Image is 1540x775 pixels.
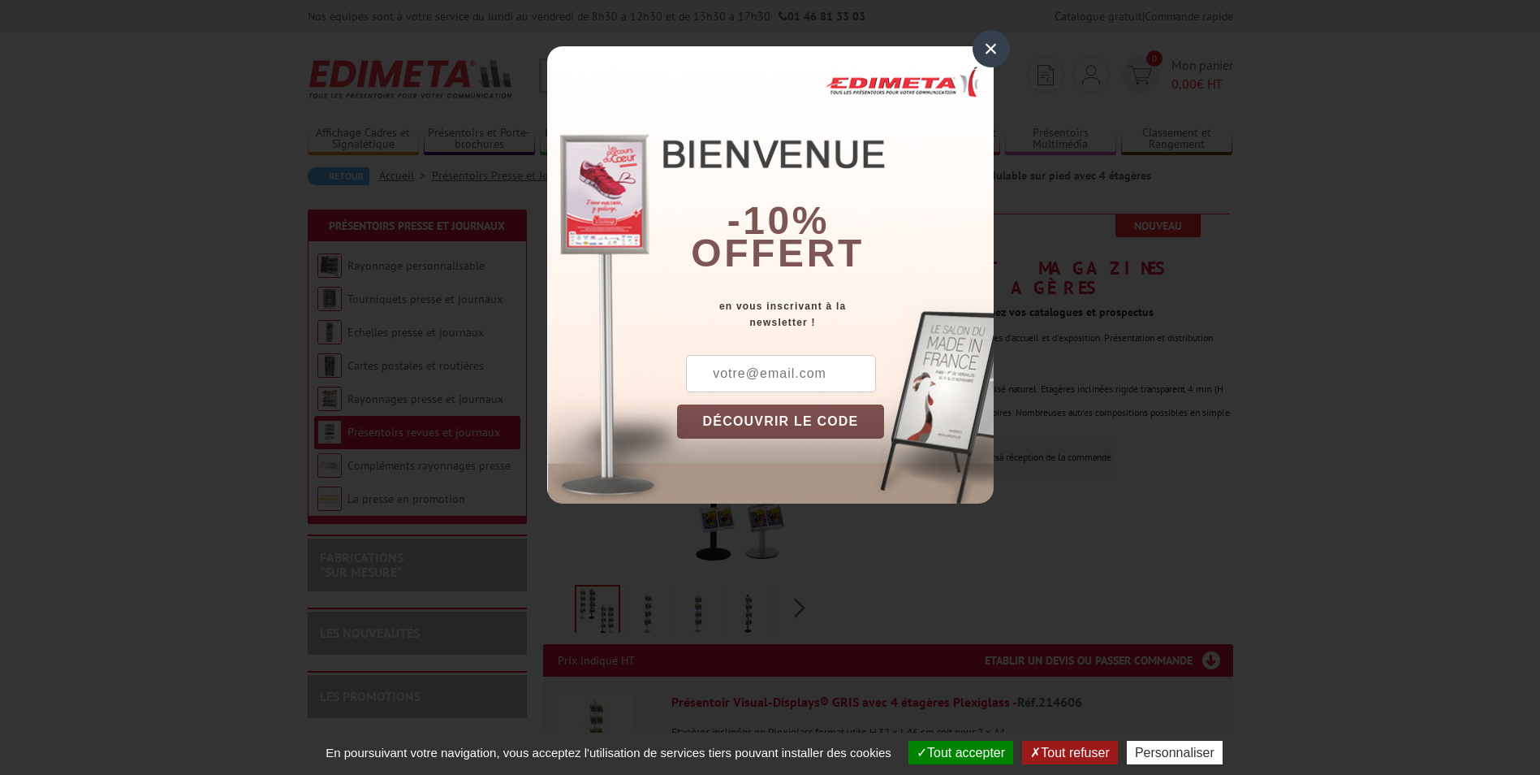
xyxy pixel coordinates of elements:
[973,30,1010,67] div: ×
[1127,741,1223,764] button: Personnaliser (fenêtre modale)
[686,355,876,392] input: votre@email.com
[677,405,885,439] button: DÉCOUVRIR LE CODE
[1022,741,1117,764] button: Tout refuser
[691,232,865,275] font: offert
[908,741,1013,764] button: Tout accepter
[727,199,830,242] b: -10%
[317,746,899,760] span: En poursuivant votre navigation, vous acceptez l'utilisation de services tiers pouvant installer ...
[677,298,994,331] div: en vous inscrivant à la newsletter !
